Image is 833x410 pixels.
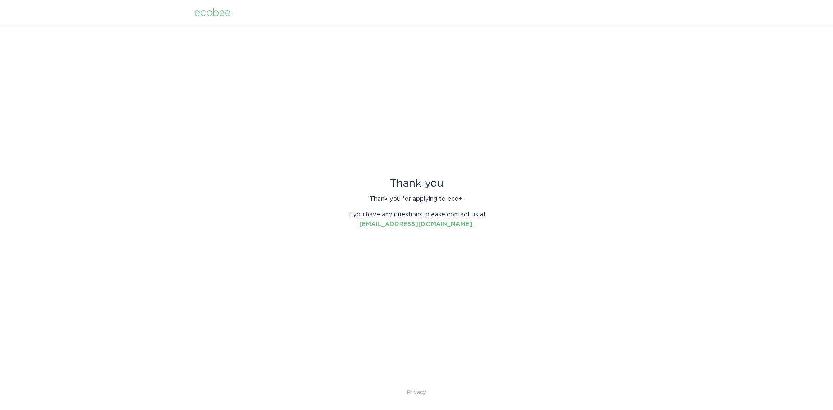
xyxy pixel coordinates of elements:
[407,387,426,397] a: Privacy Policy & Terms of Use
[341,210,492,229] p: If you have any questions, please contact us at .
[194,8,230,18] div: ecobee
[359,221,472,227] a: [EMAIL_ADDRESS][DOMAIN_NAME]
[341,179,492,188] div: Thank you
[341,194,492,204] p: Thank you for applying to eco+.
